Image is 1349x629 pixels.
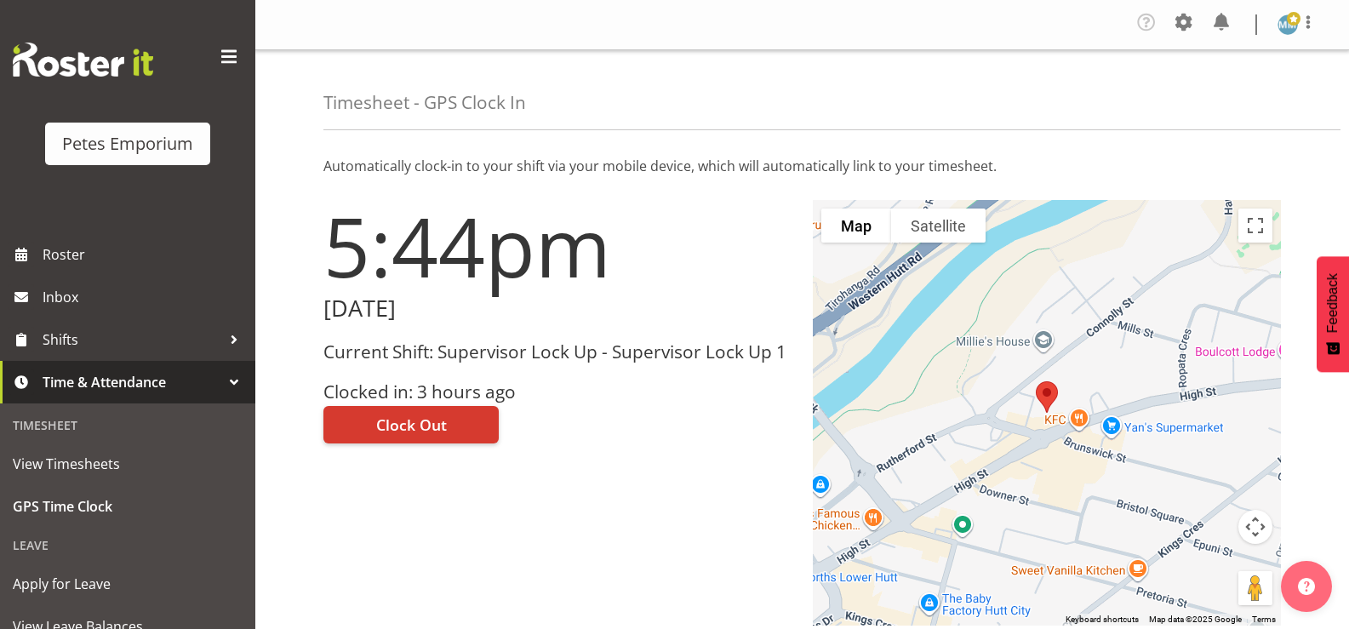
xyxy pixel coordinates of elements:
[4,443,251,485] a: View Timesheets
[821,209,891,243] button: Show street map
[323,200,792,292] h1: 5:44pm
[323,295,792,322] h2: [DATE]
[817,603,873,626] a: Open this area in Google Maps (opens a new window)
[43,369,221,395] span: Time & Attendance
[43,242,247,267] span: Roster
[1066,614,1139,626] button: Keyboard shortcuts
[43,327,221,352] span: Shifts
[817,603,873,626] img: Google
[1325,273,1340,333] span: Feedback
[323,406,499,443] button: Clock Out
[891,209,986,243] button: Show satellite imagery
[1298,578,1315,595] img: help-xxl-2.png
[1278,14,1298,35] img: mandy-mosley3858.jpg
[13,43,153,77] img: Rosterit website logo
[323,156,1281,176] p: Automatically clock-in to your shift via your mobile device, which will automatically link to you...
[1238,510,1272,544] button: Map camera controls
[1238,571,1272,605] button: Drag Pegman onto the map to open Street View
[13,494,243,519] span: GPS Time Clock
[323,93,526,112] h4: Timesheet - GPS Clock In
[13,451,243,477] span: View Timesheets
[1317,256,1349,372] button: Feedback - Show survey
[1238,209,1272,243] button: Toggle fullscreen view
[4,528,251,563] div: Leave
[4,408,251,443] div: Timesheet
[1149,615,1242,624] span: Map data ©2025 Google
[62,131,193,157] div: Petes Emporium
[13,571,243,597] span: Apply for Leave
[4,563,251,605] a: Apply for Leave
[43,284,247,310] span: Inbox
[1252,615,1276,624] a: Terms (opens in new tab)
[376,414,447,436] span: Clock Out
[323,342,792,362] h3: Current Shift: Supervisor Lock Up - Supervisor Lock Up 1
[4,485,251,528] a: GPS Time Clock
[323,382,792,402] h3: Clocked in: 3 hours ago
